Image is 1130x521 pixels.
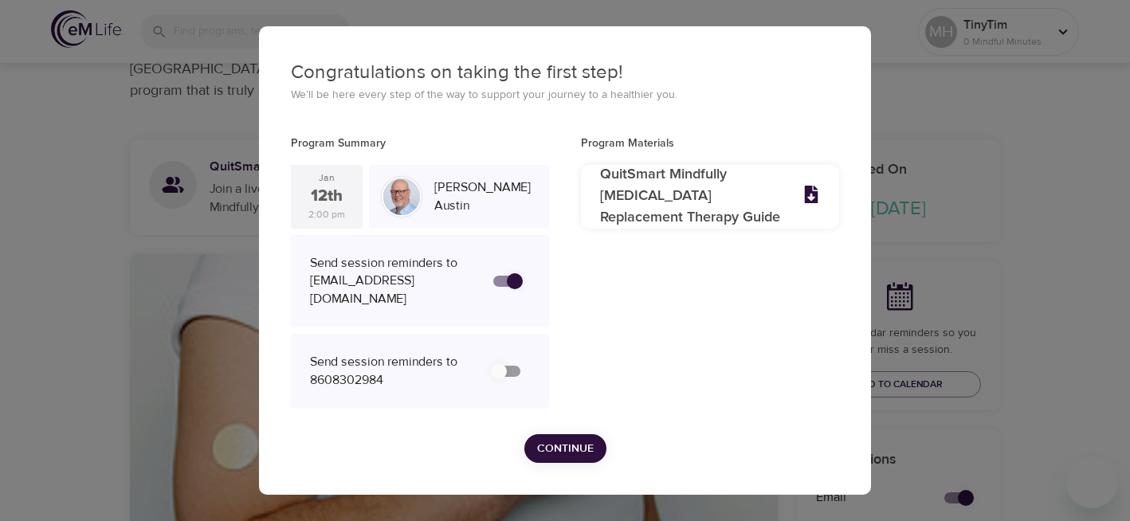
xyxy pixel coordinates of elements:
[600,164,783,229] p: QuitSmart Mindfully [MEDICAL_DATA] Replacement Therapy Guide
[581,165,839,229] a: QuitSmart Mindfully [MEDICAL_DATA] Replacement Therapy Guide
[524,434,606,464] button: Continue
[291,58,839,87] p: Congratulations on taking the first step!
[308,208,345,221] div: 2:00 pm
[291,87,839,104] p: We’ll be here every step of the way to support your journey to a healthier you.
[428,172,543,221] div: [PERSON_NAME] Austin
[291,135,549,152] p: Program Summary
[310,254,477,309] div: Send session reminders to [EMAIL_ADDRESS][DOMAIN_NAME]
[319,171,335,185] div: Jan
[537,439,594,459] span: Continue
[311,185,343,208] div: 12th
[310,353,477,390] div: Send session reminders to 8608302984
[581,135,839,152] p: Program Materials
